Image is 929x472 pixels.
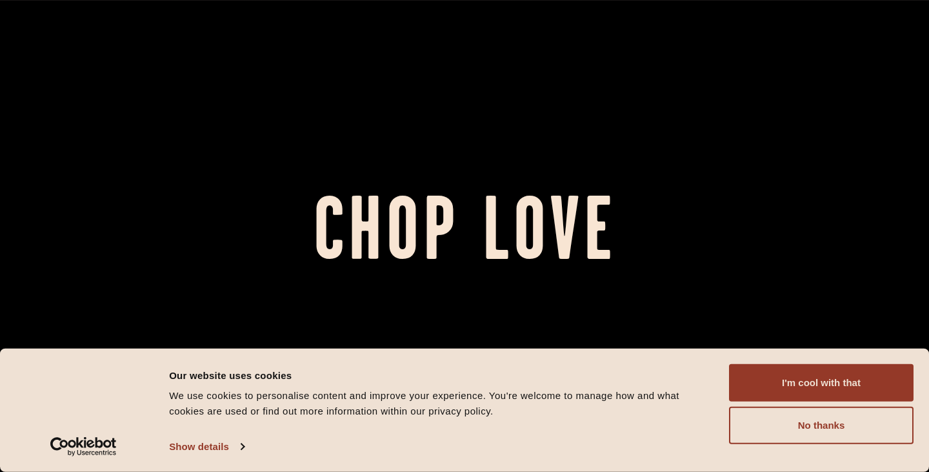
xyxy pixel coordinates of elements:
[169,388,714,419] div: We use cookies to personalise content and improve your experience. You're welcome to manage how a...
[27,437,140,457] a: Usercentrics Cookiebot - opens in a new window
[169,367,714,383] div: Our website uses cookies
[729,407,914,444] button: No thanks
[169,437,244,457] a: Show details
[729,364,914,402] button: I'm cool with that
